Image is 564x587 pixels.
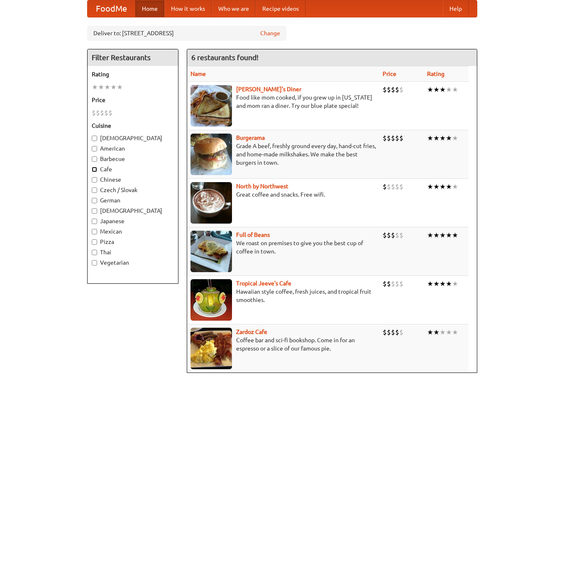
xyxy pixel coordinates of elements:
[92,219,97,224] input: Japanese
[92,83,98,92] li: ★
[92,217,174,225] label: Japanese
[439,279,446,288] li: ★
[446,182,452,191] li: ★
[439,134,446,143] li: ★
[88,49,178,66] h4: Filter Restaurants
[395,85,399,94] li: $
[439,182,446,191] li: ★
[395,328,399,337] li: $
[452,134,458,143] li: ★
[452,328,458,337] li: ★
[92,136,97,141] input: [DEMOGRAPHIC_DATA]
[387,134,391,143] li: $
[92,108,96,117] li: $
[98,83,104,92] li: ★
[399,231,403,240] li: $
[427,231,433,240] li: ★
[92,208,97,214] input: [DEMOGRAPHIC_DATA]
[236,86,301,93] a: [PERSON_NAME]'s Diner
[256,0,305,17] a: Recipe videos
[387,182,391,191] li: $
[427,328,433,337] li: ★
[92,165,174,173] label: Cafe
[236,183,288,190] a: North by Northwest
[92,156,97,162] input: Barbecue
[92,122,174,130] h5: Cuisine
[439,85,446,94] li: ★
[439,328,446,337] li: ★
[236,231,270,238] a: Full of Beans
[190,279,232,321] img: jeeves.jpg
[190,287,376,304] p: Hawaiian style coffee, fresh juices, and tropical fruit smoothies.
[383,279,387,288] li: $
[191,54,259,61] ng-pluralize: 6 restaurants found!
[92,227,174,236] label: Mexican
[92,70,174,78] h5: Rating
[433,279,439,288] li: ★
[433,182,439,191] li: ★
[236,280,291,287] b: Tropical Jeeve's Cafe
[236,134,265,141] b: Burgerama
[387,231,391,240] li: $
[446,231,452,240] li: ★
[446,328,452,337] li: ★
[391,85,395,94] li: $
[100,108,104,117] li: $
[427,71,444,77] a: Rating
[391,328,395,337] li: $
[92,260,97,265] input: Vegetarian
[446,279,452,288] li: ★
[399,328,403,337] li: $
[433,328,439,337] li: ★
[88,0,135,17] a: FoodMe
[427,279,433,288] li: ★
[92,196,174,205] label: German
[92,175,174,184] label: Chinese
[452,85,458,94] li: ★
[108,108,112,117] li: $
[92,167,97,172] input: Cafe
[92,134,174,142] label: [DEMOGRAPHIC_DATA]
[190,182,232,224] img: north.jpg
[190,231,232,272] img: beans.jpg
[110,83,117,92] li: ★
[92,155,174,163] label: Barbecue
[92,229,97,234] input: Mexican
[117,83,123,92] li: ★
[399,182,403,191] li: $
[190,71,206,77] a: Name
[190,190,376,199] p: Great coffee and snacks. Free wifi.
[433,231,439,240] li: ★
[96,108,100,117] li: $
[391,134,395,143] li: $
[260,29,280,37] a: Change
[395,182,399,191] li: $
[395,279,399,288] li: $
[92,177,97,183] input: Chinese
[383,134,387,143] li: $
[391,182,395,191] li: $
[190,336,376,353] p: Coffee bar and sci-fi bookshop. Come in for an espresso or a slice of our famous pie.
[383,85,387,94] li: $
[446,134,452,143] li: ★
[399,134,403,143] li: $
[92,238,174,246] label: Pizza
[104,83,110,92] li: ★
[92,258,174,267] label: Vegetarian
[190,85,232,127] img: sallys.jpg
[452,279,458,288] li: ★
[236,329,267,335] a: Zardoz Cafe
[446,85,452,94] li: ★
[391,231,395,240] li: $
[92,207,174,215] label: [DEMOGRAPHIC_DATA]
[399,279,403,288] li: $
[443,0,469,17] a: Help
[399,85,403,94] li: $
[427,182,433,191] li: ★
[212,0,256,17] a: Who we are
[92,250,97,255] input: Thai
[452,182,458,191] li: ★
